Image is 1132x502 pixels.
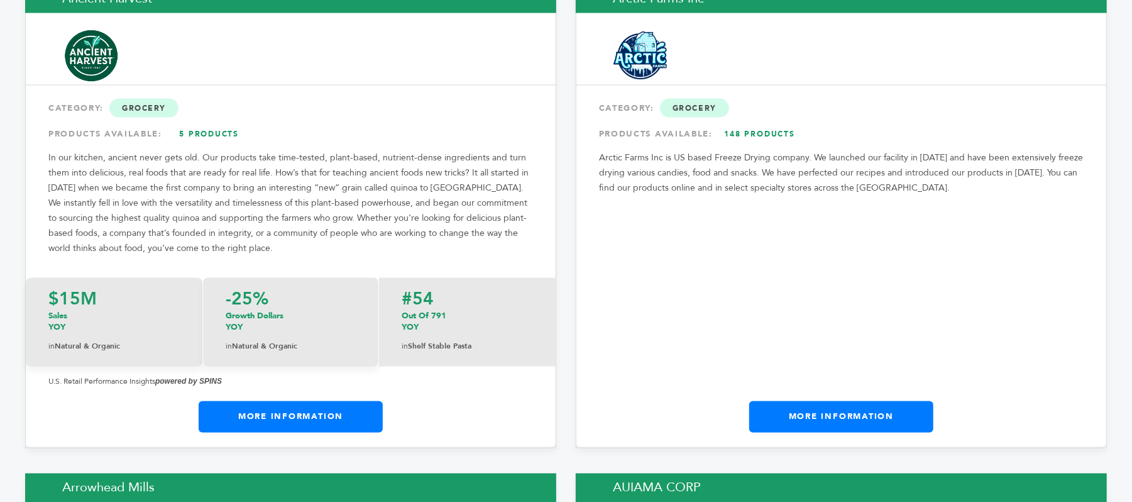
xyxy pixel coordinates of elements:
p: In our kitchen, ancient never gets old. Our products take time-tested, plant-based, nutrient-dens... [48,150,533,256]
a: 148 Products [716,123,804,145]
p: Arctic Farms Inc is US based Freeze Drying company. We launched our facility in [DATE] and have b... [599,150,1084,196]
a: More Information [749,401,933,433]
div: PRODUCTS AVAILABLE: [599,123,1084,145]
span: in [226,342,232,352]
p: Sales [48,311,180,333]
span: in [48,342,55,352]
div: PRODUCTS AVAILABLE: [48,123,533,145]
p: $15M [48,291,180,308]
p: Natural & Organic [48,340,180,354]
p: Out of 791 [402,311,533,333]
p: Growth Dollars [226,311,356,333]
strong: powered by SPINS [155,377,222,386]
a: More Information [199,401,383,433]
p: -25% [226,291,356,308]
div: CATEGORY: [599,97,1084,120]
span: YOY [226,322,243,333]
img: Arctic Farms Inc [613,29,667,82]
span: YOY [48,322,65,333]
div: CATEGORY: [48,97,533,120]
p: #54 [402,291,533,308]
img: Ancient Harvest [63,29,119,82]
p: Natural & Organic [226,340,356,354]
span: in [402,342,408,352]
p: Shelf Stable Pasta [402,340,533,354]
span: YOY [402,322,419,333]
p: U.S. Retail Performance Insights [48,374,533,389]
span: Grocery [109,99,179,118]
a: 5 Products [165,123,253,145]
span: Grocery [660,99,729,118]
